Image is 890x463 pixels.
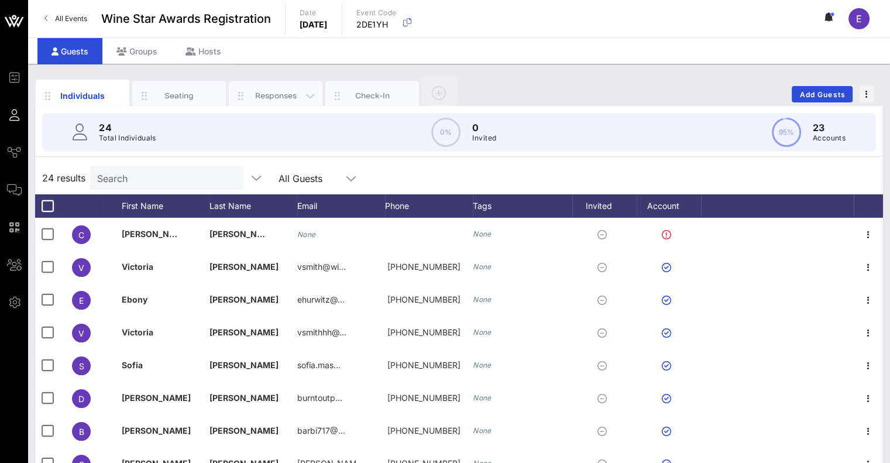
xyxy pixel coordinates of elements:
span: [PERSON_NAME] [209,393,279,403]
div: Guests [37,38,102,64]
p: 2DE1YH [356,19,397,30]
p: 24 [99,121,156,135]
span: V [78,263,84,273]
p: barbi717@… [297,414,345,447]
span: [PERSON_NAME] [122,393,191,403]
div: All Guests [279,173,322,184]
div: E [848,8,870,29]
span: +16177569889 [387,426,461,435]
p: Accounts [813,132,846,144]
i: None [473,361,492,369]
span: C [78,230,84,240]
span: Add Guests [799,90,846,99]
span: Wine Star Awards Registration [101,10,271,28]
div: Last Name [209,194,297,218]
i: None [297,230,316,239]
span: +18456374845 [387,262,461,272]
span: [PERSON_NAME] [209,426,279,435]
p: 23 [813,121,846,135]
span: All Events [55,14,87,23]
p: [DATE] [300,19,328,30]
p: burntoutp… [297,382,342,414]
span: V [78,328,84,338]
i: None [473,426,492,435]
i: None [473,328,492,337]
span: +16466249249 [387,294,461,304]
span: Victoria [122,327,153,337]
p: ehurwitz@… [297,283,345,316]
span: [PERSON_NAME] [209,360,279,370]
p: Event Code [356,7,397,19]
div: Responses [250,90,302,101]
div: Seating [153,90,205,101]
span: [PERSON_NAME] [209,229,279,239]
button: Add Guests [792,86,853,102]
i: None [473,262,492,271]
span: Sofia [122,360,143,370]
span: S [79,361,84,371]
div: All Guests [272,166,365,190]
i: None [473,393,492,402]
div: First Name [122,194,209,218]
span: 24 results [42,171,85,185]
span: [PERSON_NAME] [209,327,279,337]
div: Account [637,194,701,218]
span: [PERSON_NAME] [122,426,191,435]
p: Total Individuals [99,132,156,144]
p: 0 [472,121,496,135]
div: Tags [473,194,572,218]
p: vsmithhh@… [297,316,346,349]
span: +14078737798 [387,393,461,403]
span: E [79,296,84,306]
div: Groups [102,38,171,64]
span: Victoria [122,262,153,272]
span: D [78,394,84,404]
i: None [473,229,492,238]
span: E [856,13,862,25]
p: Invited [472,132,496,144]
div: Hosts [171,38,235,64]
p: Date [300,7,328,19]
i: None [473,295,492,304]
p: vsmith@wi… [297,251,346,283]
span: B [79,427,84,437]
span: +19793269916 [387,360,461,370]
div: Individuals [57,90,109,102]
span: [PERSON_NAME] [122,229,191,239]
span: [PERSON_NAME] [209,262,279,272]
div: Check-In [346,90,398,101]
div: Phone [385,194,473,218]
a: All Events [37,9,94,28]
span: [PERSON_NAME] [209,294,279,304]
p: sofia.mas… [297,349,341,382]
div: Email [297,194,385,218]
span: Ebony [122,294,147,304]
div: Invited [572,194,637,218]
span: +18456374845 [387,327,461,337]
